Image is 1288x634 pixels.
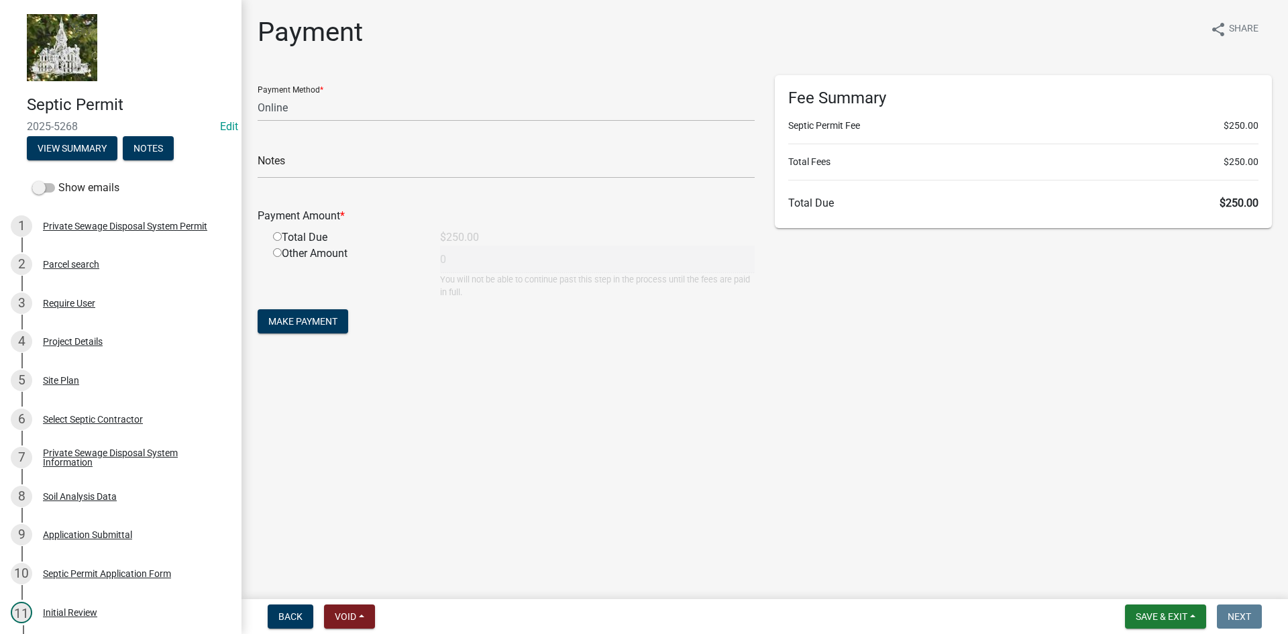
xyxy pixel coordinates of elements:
[123,144,174,154] wm-modal-confirm: Notes
[1136,611,1187,622] span: Save & Exit
[324,604,375,629] button: Void
[43,376,79,385] div: Site Plan
[11,370,32,391] div: 5
[788,89,1258,108] h6: Fee Summary
[11,486,32,507] div: 8
[1229,21,1258,38] span: Share
[11,602,32,623] div: 11
[43,299,95,308] div: Require User
[248,208,765,224] div: Payment Amount
[43,569,171,578] div: Septic Permit Application Form
[27,95,231,115] h4: Septic Permit
[11,254,32,275] div: 2
[788,197,1258,209] h6: Total Due
[220,120,238,133] a: Edit
[43,260,99,269] div: Parcel search
[268,316,337,327] span: Make Payment
[27,14,97,81] img: Marshall County, Iowa
[43,415,143,424] div: Select Septic Contractor
[1210,21,1226,38] i: share
[258,309,348,333] button: Make Payment
[11,293,32,314] div: 3
[1199,16,1269,42] button: shareShare
[11,215,32,237] div: 1
[27,120,215,133] span: 2025-5268
[1224,155,1258,169] span: $250.00
[27,136,117,160] button: View Summary
[11,331,32,352] div: 4
[11,563,32,584] div: 10
[43,221,207,231] div: Private Sewage Disposal System Permit
[1224,119,1258,133] span: $250.00
[1228,611,1251,622] span: Next
[1217,604,1262,629] button: Next
[43,530,132,539] div: Application Submittal
[43,492,117,501] div: Soil Analysis Data
[123,136,174,160] button: Notes
[27,144,117,154] wm-modal-confirm: Summary
[220,120,238,133] wm-modal-confirm: Edit Application Number
[1220,197,1258,209] span: $250.00
[263,229,430,246] div: Total Due
[11,409,32,430] div: 6
[278,611,303,622] span: Back
[43,337,103,346] div: Project Details
[32,180,119,196] label: Show emails
[258,16,363,48] h1: Payment
[43,608,97,617] div: Initial Review
[788,119,1258,133] li: Septic Permit Fee
[11,447,32,468] div: 7
[268,604,313,629] button: Back
[263,246,430,299] div: Other Amount
[1125,604,1206,629] button: Save & Exit
[11,524,32,545] div: 9
[43,448,220,467] div: Private Sewage Disposal System Information
[335,611,356,622] span: Void
[788,155,1258,169] li: Total Fees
